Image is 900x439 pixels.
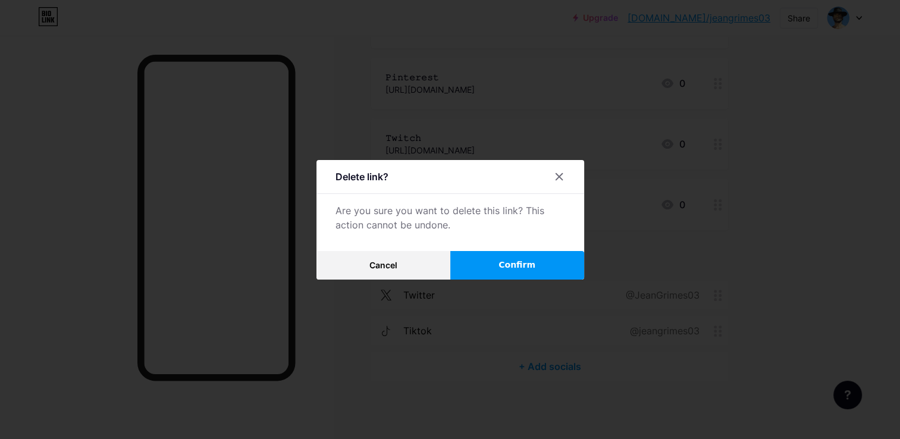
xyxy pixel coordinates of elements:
[335,170,388,184] div: Delete link?
[450,251,584,280] button: Confirm
[498,259,535,271] span: Confirm
[369,260,397,270] span: Cancel
[316,251,450,280] button: Cancel
[335,203,565,232] div: Are you sure you want to delete this link? This action cannot be undone.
